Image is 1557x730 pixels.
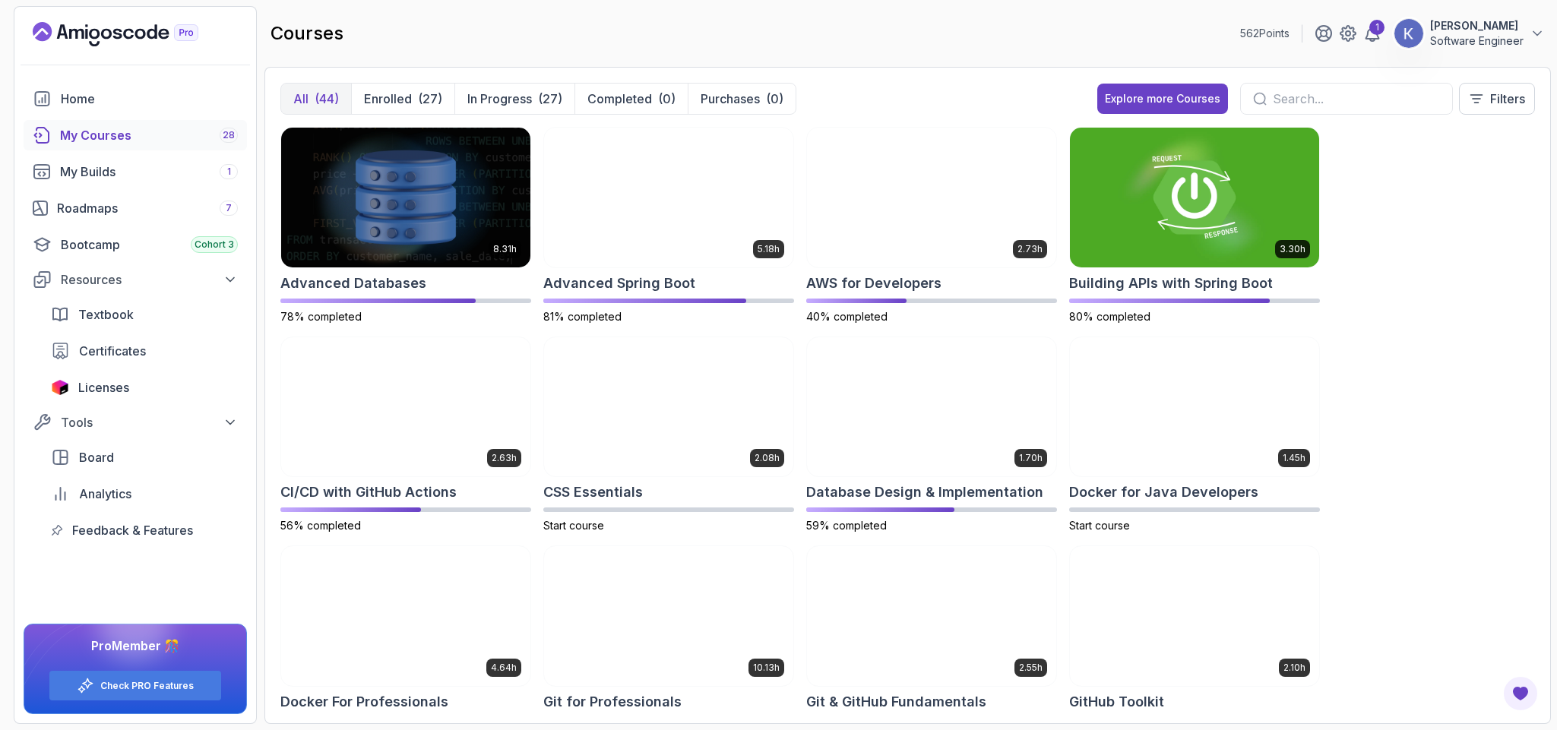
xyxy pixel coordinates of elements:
[1069,691,1164,713] h2: GitHub Toolkit
[79,342,146,360] span: Certificates
[280,691,448,713] h2: Docker For Professionals
[758,243,780,255] p: 5.18h
[574,84,688,114] button: Completed(0)
[807,128,1056,267] img: AWS for Developers card
[351,84,454,114] button: Enrolled(27)
[543,273,695,294] h2: Advanced Spring Boot
[195,239,234,251] span: Cohort 3
[271,21,343,46] h2: courses
[24,120,247,150] a: courses
[281,128,530,267] img: Advanced Databases card
[418,90,442,108] div: (27)
[280,337,531,534] a: CI/CD with GitHub Actions card2.63hCI/CD with GitHub Actions56% completed
[280,482,457,503] h2: CI/CD with GitHub Actions
[24,156,247,187] a: builds
[1240,26,1290,41] p: 562 Points
[492,452,517,464] p: 2.63h
[701,90,760,108] p: Purchases
[1069,273,1273,294] h2: Building APIs with Spring Boot
[226,202,232,214] span: 7
[49,670,222,701] button: Check PRO Features
[454,84,574,114] button: In Progress(27)
[280,519,361,532] span: 56% completed
[1430,18,1524,33] p: [PERSON_NAME]
[1070,337,1319,477] img: Docker for Java Developers card
[753,662,780,674] p: 10.13h
[806,310,888,323] span: 40% completed
[72,521,193,539] span: Feedback & Features
[280,273,426,294] h2: Advanced Databases
[364,90,412,108] p: Enrolled
[281,84,351,114] button: All(44)
[79,448,114,466] span: Board
[467,90,532,108] p: In Progress
[543,691,682,713] h2: Git for Professionals
[281,546,530,686] img: Docker For Professionals card
[543,519,604,532] span: Start course
[33,22,233,46] a: Landing page
[1273,90,1440,108] input: Search...
[42,372,247,403] a: licenses
[1069,519,1130,532] span: Start course
[1459,83,1535,115] button: Filters
[493,243,517,255] p: 8.31h
[60,126,238,144] div: My Courses
[280,127,531,324] a: Advanced Databases card8.31hAdvanced Databases78% completed
[807,546,1056,686] img: Git & GitHub Fundamentals card
[538,90,562,108] div: (27)
[1283,452,1305,464] p: 1.45h
[1069,310,1150,323] span: 80% completed
[24,193,247,223] a: roadmaps
[1019,452,1043,464] p: 1.70h
[544,128,793,267] img: Advanced Spring Boot card
[61,235,238,254] div: Bootcamp
[61,90,238,108] div: Home
[806,519,887,532] span: 59% completed
[78,378,129,397] span: Licenses
[51,380,69,395] img: jetbrains icon
[688,84,796,114] button: Purchases(0)
[807,337,1056,477] img: Database Design & Implementation card
[24,84,247,114] a: home
[1019,662,1043,674] p: 2.55h
[42,336,247,366] a: certificates
[1070,546,1319,686] img: GitHub Toolkit card
[1280,243,1305,255] p: 3.30h
[227,166,231,178] span: 1
[60,163,238,181] div: My Builds
[1430,33,1524,49] p: Software Engineer
[806,482,1043,503] h2: Database Design & Implementation
[42,299,247,330] a: textbook
[1502,675,1539,712] button: Open Feedback Button
[543,310,622,323] span: 81% completed
[1394,18,1545,49] button: user profile image[PERSON_NAME]Software Engineer
[1363,24,1381,43] a: 1
[57,199,238,217] div: Roadmaps
[79,485,131,503] span: Analytics
[24,229,247,260] a: bootcamp
[1490,90,1525,108] p: Filters
[61,270,238,289] div: Resources
[42,515,247,545] a: feedback
[806,127,1057,324] a: AWS for Developers card2.73hAWS for Developers40% completed
[24,409,247,436] button: Tools
[1097,84,1228,114] button: Explore more Courses
[1070,128,1319,267] img: Building APIs with Spring Boot card
[100,680,194,692] a: Check PRO Features
[61,413,238,431] div: Tools
[806,273,941,294] h2: AWS for Developers
[1369,20,1385,35] div: 1
[281,337,530,477] img: CI/CD with GitHub Actions card
[806,691,986,713] h2: Git & GitHub Fundamentals
[42,479,247,509] a: analytics
[544,546,793,686] img: Git for Professionals card
[293,90,309,108] p: All
[1069,127,1320,324] a: Building APIs with Spring Boot card3.30hBuilding APIs with Spring Boot80% completed
[543,482,643,503] h2: CSS Essentials
[806,337,1057,534] a: Database Design & Implementation card1.70hDatabase Design & Implementation59% completed
[766,90,783,108] div: (0)
[543,127,794,324] a: Advanced Spring Boot card5.18hAdvanced Spring Boot81% completed
[544,337,793,477] img: CSS Essentials card
[1069,482,1258,503] h2: Docker for Java Developers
